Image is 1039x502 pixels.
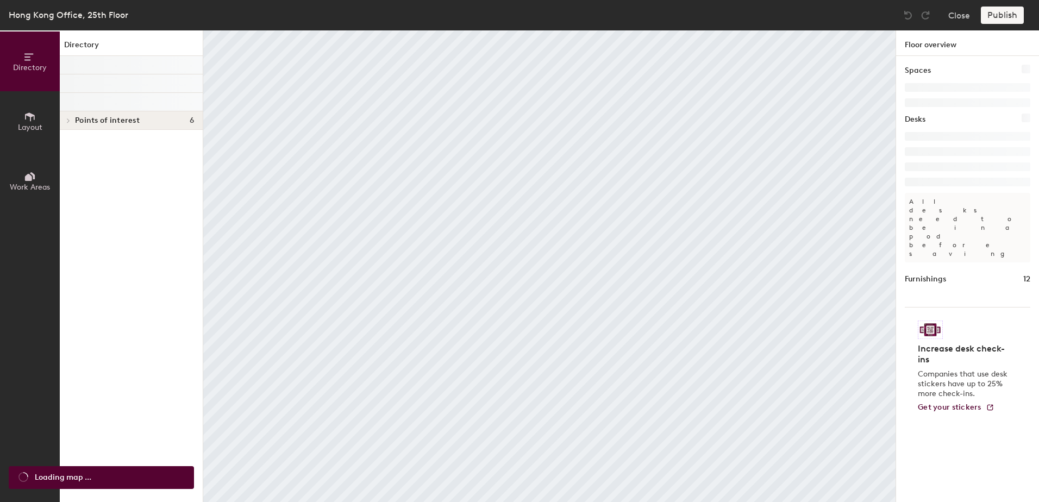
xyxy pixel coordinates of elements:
[896,30,1039,56] h1: Floor overview
[10,183,50,192] span: Work Areas
[905,193,1030,262] p: All desks need to be in a pod before saving
[35,472,91,484] span: Loading map ...
[948,7,970,24] button: Close
[903,10,913,21] img: Undo
[203,30,896,502] canvas: Map
[75,116,140,125] span: Points of interest
[190,116,194,125] span: 6
[9,8,128,22] div: Hong Kong Office, 25th Floor
[918,403,981,412] span: Get your stickers
[918,343,1011,365] h4: Increase desk check-ins
[60,39,203,56] h1: Directory
[918,369,1011,399] p: Companies that use desk stickers have up to 25% more check-ins.
[918,321,943,339] img: Sticker logo
[920,10,931,21] img: Redo
[918,403,994,412] a: Get your stickers
[1023,273,1030,285] h1: 12
[905,65,931,77] h1: Spaces
[905,114,925,125] h1: Desks
[13,63,47,72] span: Directory
[18,123,42,132] span: Layout
[905,273,946,285] h1: Furnishings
